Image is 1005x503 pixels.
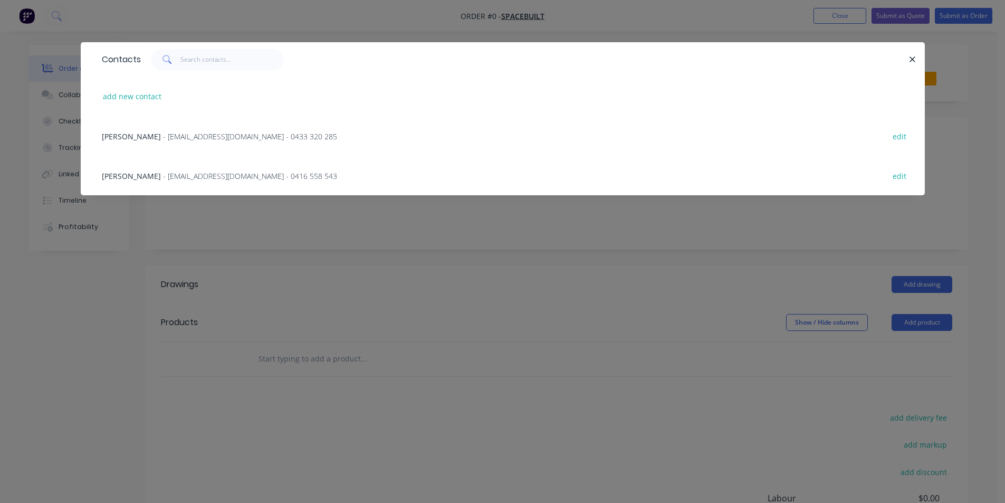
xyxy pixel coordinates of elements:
span: - [EMAIL_ADDRESS][DOMAIN_NAME] - 0416 558 543 [163,171,337,181]
span: - [EMAIL_ADDRESS][DOMAIN_NAME] - 0433 320 285 [163,131,337,141]
span: [PERSON_NAME] [102,131,161,141]
div: Contacts [97,43,141,77]
button: edit [887,129,912,143]
button: edit [887,168,912,183]
input: Search contacts... [180,49,283,70]
button: add new contact [98,89,167,103]
span: [PERSON_NAME] [102,171,161,181]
